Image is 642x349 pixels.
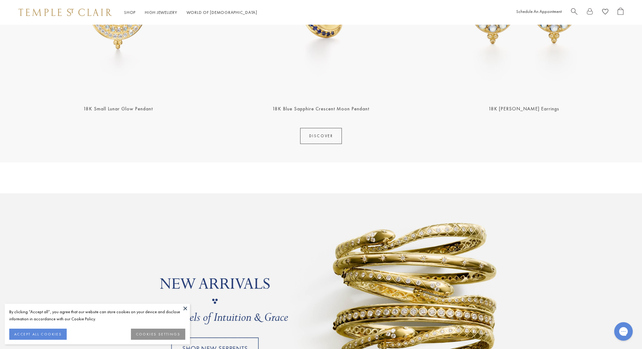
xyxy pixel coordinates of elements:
[9,308,185,322] div: By clicking “Accept all”, you agree that our website can store cookies on your device and disclos...
[489,105,559,112] a: 18K [PERSON_NAME] Earrings
[602,8,608,17] a: View Wishlist
[611,320,636,343] iframe: Gorgias live chat messenger
[19,9,112,16] img: Temple St. Clair
[131,329,185,340] button: COOKIES SETTINGS
[187,10,257,15] a: World of [DEMOGRAPHIC_DATA]World of [DEMOGRAPHIC_DATA]
[83,105,153,112] a: 18K Small Lunar Glow Pendant
[618,8,623,17] a: Open Shopping Bag
[124,10,136,15] a: ShopShop
[145,10,177,15] a: High JewelleryHigh Jewellery
[9,329,67,340] button: ACCEPT ALL COOKIES
[124,9,257,16] nav: Main navigation
[272,105,369,112] a: 18K Blue Sapphire Crescent Moon Pendant
[571,8,577,17] a: Search
[516,9,562,14] a: Schedule An Appointment
[300,128,342,144] a: DISCOVER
